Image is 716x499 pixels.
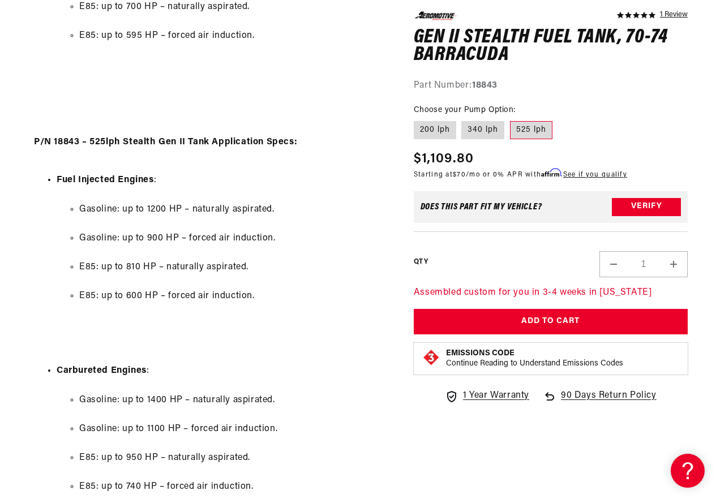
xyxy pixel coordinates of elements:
button: Emissions CodeContinue Reading to Understand Emissions Codes [446,348,623,368]
a: 90 Days Return Policy [543,388,657,414]
li: E85: up to 600 HP – forced air induction. [79,289,385,304]
strong: Fuel Injected Engines [57,175,154,184]
li: Gasoline: up to 1100 HP – forced air induction. [79,422,385,437]
strong: 18843 [472,80,498,89]
li: : [57,173,385,350]
label: 525 lph [510,121,552,139]
li: E85: up to 740 HP – forced air induction. [79,480,385,494]
a: 1 reviews [660,11,688,19]
legend: Choose your Pump Option: [414,104,517,116]
p: Starting at /mo or 0% APR with . [414,169,627,179]
span: $1,109.80 [414,148,474,169]
strong: Carbureted Engines [57,366,147,375]
li: Gasoline: up to 900 HP – forced air induction. [79,231,385,246]
li: Gasoline: up to 1200 HP – naturally aspirated. [79,203,385,217]
label: 340 lph [461,121,504,139]
label: 200 lph [414,121,456,139]
span: 90 Days Return Policy [561,388,657,414]
button: Verify [612,197,681,216]
li: E85: up to 595 HP – forced air induction. [79,29,385,44]
span: 1 Year Warranty [463,388,529,403]
h1: Gen II Stealth Fuel Tank, 70-74 Barracuda [414,28,688,64]
div: Part Number: [414,78,688,93]
li: E85: up to 810 HP – naturally aspirated. [79,260,385,275]
a: 1 Year Warranty [445,388,529,403]
p: Assembled custom for you in 3-4 weeks in [US_STATE] [414,285,688,300]
span: $70 [453,171,466,178]
span: Affirm [541,168,561,177]
label: QTY [414,257,428,267]
img: Emissions code [422,348,440,366]
div: Does This part fit My vehicle? [421,202,542,211]
a: See if you qualify - Learn more about Affirm Financing (opens in modal) [563,171,627,178]
li: Gasoline: up to 1400 HP – naturally aspirated. [79,393,385,408]
strong: Emissions Code [446,349,515,357]
li: E85: up to 950 HP – naturally aspirated. [79,451,385,466]
button: Add to Cart [414,309,688,334]
p: Continue Reading to Understand Emissions Codes [446,358,623,368]
strong: P/N 18843 – 525lph Stealth Gen II Tank Application Specs: [34,137,297,147]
